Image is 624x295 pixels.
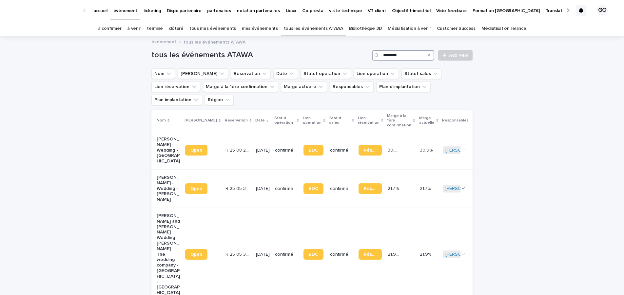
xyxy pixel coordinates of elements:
[256,252,270,257] p: [DATE]
[185,249,207,260] a: Open
[225,146,250,153] p: R 25 08 241
[462,148,465,152] span: + 1
[256,148,270,153] p: [DATE]
[185,183,207,194] a: Open
[330,82,374,92] button: Responsables
[309,252,318,257] span: BDC
[151,68,175,79] button: Nom
[157,175,180,202] p: [PERSON_NAME] - Wedding - [PERSON_NAME]
[329,115,350,127] p: Statut sales
[445,252,481,257] a: [PERSON_NAME]
[303,183,323,194] a: BDC
[281,82,327,92] button: Marge actuelle
[445,148,481,153] a: [PERSON_NAME]
[225,185,250,192] p: R 25 05 3705
[274,115,295,127] p: Statut opération
[205,95,234,105] button: Région
[349,21,382,36] a: Bibliothèque 3D
[597,5,608,16] div: GO
[330,186,353,192] p: confirmé
[437,21,476,36] a: Customer Success
[284,21,343,36] a: tous les événements ATAWA
[388,21,431,36] a: Médiatisation à venir
[147,21,163,36] a: terminé
[190,186,202,191] span: Open
[13,4,77,17] img: Ls34BcGeRexTGTNfXpUC
[376,82,431,92] button: Plan d'implantation
[473,115,500,127] p: Plan d'implantation
[420,250,433,257] p: 21.9%
[330,148,353,153] p: confirmé
[225,117,248,124] p: Reservation
[275,186,298,192] p: confirmé
[127,21,141,36] a: à venir
[303,115,322,127] p: Lien opération
[388,250,401,257] p: 21.9 %
[445,186,481,192] a: [PERSON_NAME]
[354,68,399,79] button: Lien opération
[359,183,382,194] a: Réservation
[203,82,278,92] button: Marge à la 1ère confirmation
[275,148,298,153] p: confirmé
[387,112,411,129] p: Marge à la 1ère confirmation
[256,186,270,192] p: [DATE]
[185,117,217,124] p: [PERSON_NAME]
[157,117,166,124] p: Nom
[481,21,526,36] a: Médiatisation relance
[372,50,434,61] input: Search
[151,131,574,169] tr: [PERSON_NAME] - Wedding - [GEOGRAPHIC_DATA]OpenR 25 08 241R 25 08 241 [DATE]confirméBDCconfirméRé...
[364,148,377,153] span: Réservation
[98,21,122,36] a: à confirmer
[189,21,236,36] a: tous mes événements
[151,82,200,92] button: Lien réservation
[185,145,207,156] a: Open
[231,68,271,79] button: Reservation
[190,252,202,257] span: Open
[309,148,318,153] span: BDC
[157,137,180,164] p: [PERSON_NAME] - Wedding - [GEOGRAPHIC_DATA]
[449,53,468,58] span: Add New
[255,117,265,124] p: Date
[420,185,432,192] p: 21.7%
[309,186,318,191] span: BDC
[303,145,323,156] a: BDC
[420,146,434,153] p: 30.9%
[151,95,202,105] button: Plan implantation
[364,252,377,257] span: Réservation
[364,186,377,191] span: Réservation
[225,250,250,257] p: R 25 05 3506
[275,252,298,257] p: confirmé
[442,117,469,124] p: Responsables
[330,252,353,257] p: confirmé
[419,115,435,127] p: Marge actuelle
[388,146,401,153] p: 30.9 %
[169,21,184,36] a: clôturé
[462,187,465,191] span: + 1
[438,50,473,61] a: Add New
[359,249,382,260] a: Réservation
[178,68,228,79] button: Lien Stacker
[151,38,176,45] a: événement
[151,50,369,60] h1: tous les événements ATAWA
[190,148,202,153] span: Open
[242,21,278,36] a: mes événements
[273,68,298,79] button: Date
[184,38,245,45] p: tous les événements ATAWA
[301,68,351,79] button: Statut opération
[151,169,574,208] tr: [PERSON_NAME] - Wedding - [PERSON_NAME]OpenR 25 05 3705R 25 05 3705 [DATE]confirméBDCconfirméRése...
[303,249,323,260] a: BDC
[462,252,465,256] span: + 1
[359,145,382,156] a: Réservation
[388,185,400,192] p: 21.7 %
[401,68,442,79] button: Statut sales
[358,115,380,127] p: Lien réservation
